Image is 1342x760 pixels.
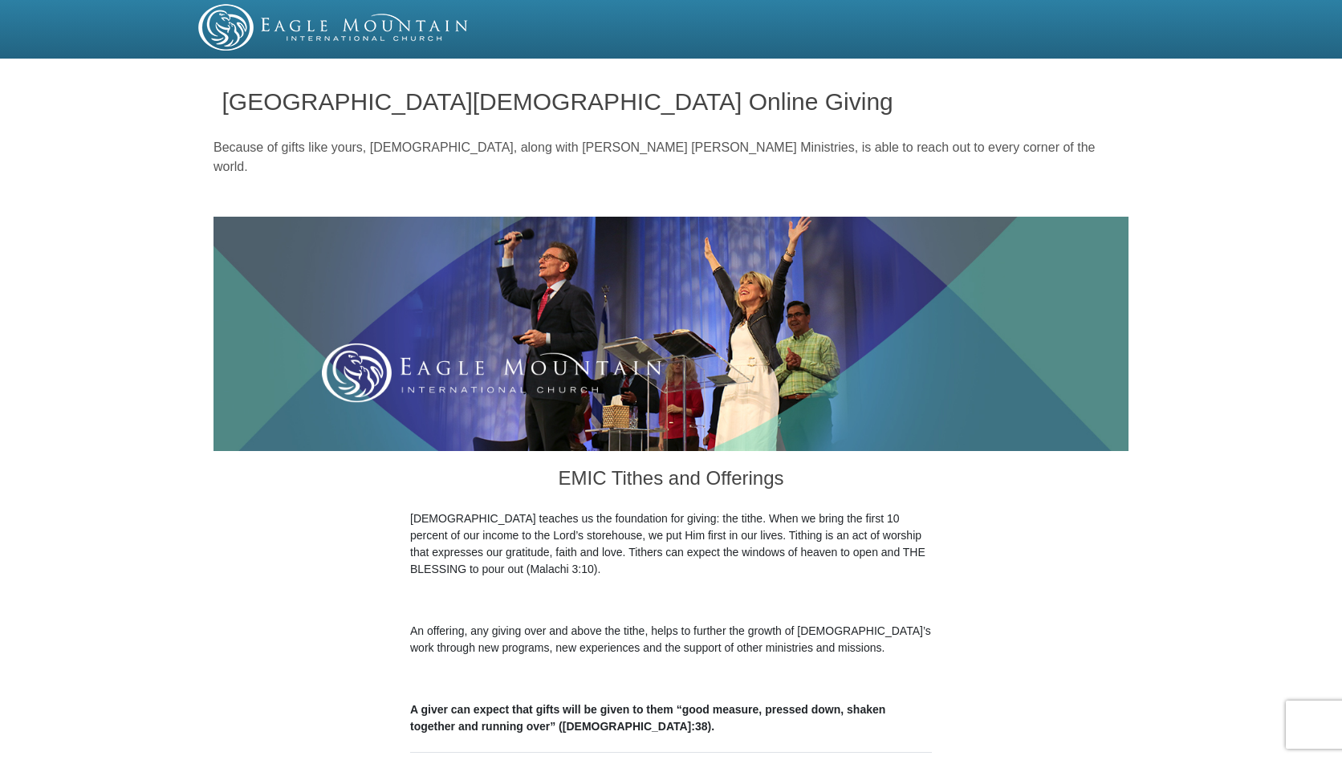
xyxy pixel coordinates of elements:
[410,623,932,656] p: An offering, any giving over and above the tithe, helps to further the growth of [DEMOGRAPHIC_DAT...
[410,510,932,578] p: [DEMOGRAPHIC_DATA] teaches us the foundation for giving: the tithe. When we bring the first 10 pe...
[198,4,470,51] img: EMIC
[410,451,932,510] h3: EMIC Tithes and Offerings
[222,88,1120,115] h1: [GEOGRAPHIC_DATA][DEMOGRAPHIC_DATA] Online Giving
[410,703,885,733] b: A giver can expect that gifts will be given to them “good measure, pressed down, shaken together ...
[213,138,1128,177] p: Because of gifts like yours, [DEMOGRAPHIC_DATA], along with [PERSON_NAME] [PERSON_NAME] Ministrie...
